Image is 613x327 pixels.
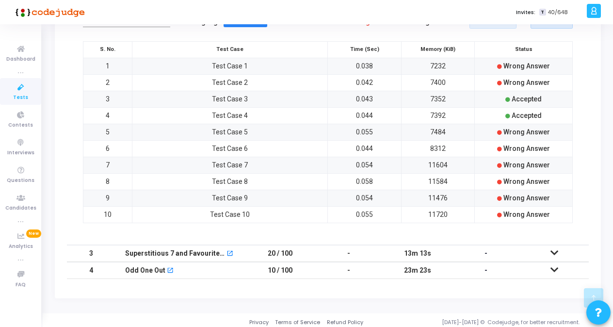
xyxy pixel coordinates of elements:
[401,74,474,91] td: 7400
[512,95,542,103] span: Accepted
[7,149,34,157] span: Interviews
[132,41,328,58] th: Test Case
[9,243,33,251] span: Analytics
[67,262,115,279] td: 4
[16,281,26,289] span: FAQ
[401,190,474,206] td: 11476
[401,91,474,107] td: 7352
[8,121,33,130] span: Contests
[83,206,132,223] td: 10
[503,79,550,86] span: Wrong Answer
[383,245,452,262] td: 13m 13s
[401,124,474,140] td: 7484
[484,266,487,274] span: -
[314,262,383,279] td: -
[363,318,601,327] div: [DATE]-[DATE] © Codejudge, for better recruitment.
[246,245,314,262] td: 20 / 100
[83,124,132,140] td: 5
[5,204,36,213] span: Candidates
[328,173,401,190] td: 0.058
[83,190,132,206] td: 9
[328,124,401,140] td: 0.055
[132,173,328,190] td: Test Case 8
[132,157,328,173] td: Test Case 7
[167,268,174,275] mat-icon: open_in_new
[401,157,474,173] td: 11604
[503,178,550,185] span: Wrong Answer
[401,206,474,223] td: 11720
[132,206,328,223] td: Test Case 10
[83,91,132,107] td: 3
[503,161,550,169] span: Wrong Answer
[503,194,550,202] span: Wrong Answer
[516,8,535,16] label: Invites:
[275,318,320,327] a: Terms of Service
[12,2,85,22] img: logo
[13,94,28,102] span: Tests
[328,157,401,173] td: 0.054
[125,245,225,262] div: Superstitious 7 and Favourite Album
[328,58,401,74] td: 0.038
[83,140,132,157] td: 6
[383,262,452,279] td: 23m 23s
[83,173,132,190] td: 8
[328,190,401,206] td: 0.054
[328,140,401,157] td: 0.044
[328,107,401,124] td: 0.044
[67,245,115,262] td: 3
[83,107,132,124] td: 4
[503,145,550,152] span: Wrong Answer
[125,262,165,278] div: Odd One Out
[503,62,550,70] span: Wrong Answer
[132,107,328,124] td: Test Case 4
[132,58,328,74] td: Test Case 1
[132,91,328,107] td: Test Case 3
[249,318,269,327] a: Privacy
[328,91,401,107] td: 0.043
[512,112,542,119] span: Accepted
[132,74,328,91] td: Test Case 2
[132,124,328,140] td: Test Case 5
[484,249,487,257] span: -
[401,107,474,124] td: 7392
[401,173,474,190] td: 11584
[328,74,401,91] td: 0.042
[401,58,474,74] td: 7232
[83,41,132,58] th: S. No.
[83,157,132,173] td: 7
[226,251,233,258] mat-icon: open_in_new
[6,55,35,64] span: Dashboard
[7,177,34,185] span: Questions
[503,211,550,218] span: Wrong Answer
[132,190,328,206] td: Test Case 9
[246,262,314,279] td: 10 / 100
[539,9,546,16] span: T
[328,206,401,223] td: 0.055
[475,41,573,58] th: Status
[327,318,363,327] a: Refund Policy
[548,8,568,16] span: 40/648
[401,140,474,157] td: 8312
[314,245,383,262] td: -
[83,74,132,91] td: 2
[26,229,41,238] span: New
[401,41,474,58] th: Memory (KiB)
[132,140,328,157] td: Test Case 6
[328,41,401,58] th: Time (Sec)
[503,128,550,136] span: Wrong Answer
[83,58,132,74] td: 1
